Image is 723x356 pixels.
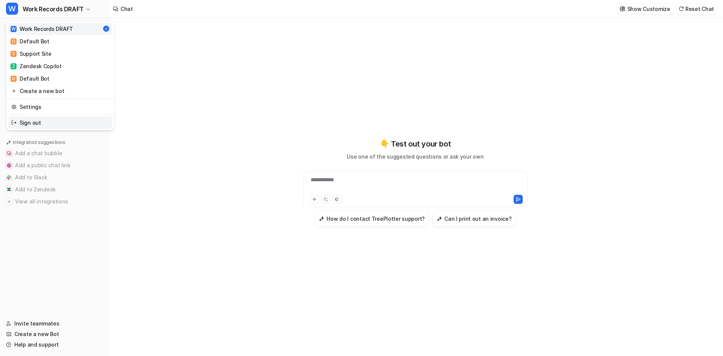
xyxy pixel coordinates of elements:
[23,4,84,14] span: Work Records DRAFT
[11,50,52,58] div: Support Site
[11,62,62,70] div: Zendesk Copilot
[6,21,114,130] div: WWork Records DRAFT
[11,87,17,95] img: reset
[11,37,49,45] div: Default Bot
[11,76,17,82] span: D
[11,38,17,44] span: D
[11,25,73,33] div: Work Records DRAFT
[8,116,112,129] a: Sign out
[6,3,18,15] span: W
[11,63,17,69] span: Z
[8,101,112,113] a: Settings
[8,85,112,97] a: Create a new bot
[11,26,17,32] span: W
[11,119,17,127] img: reset
[11,103,17,111] img: reset
[11,75,49,83] div: Default Bot
[11,51,17,57] span: S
